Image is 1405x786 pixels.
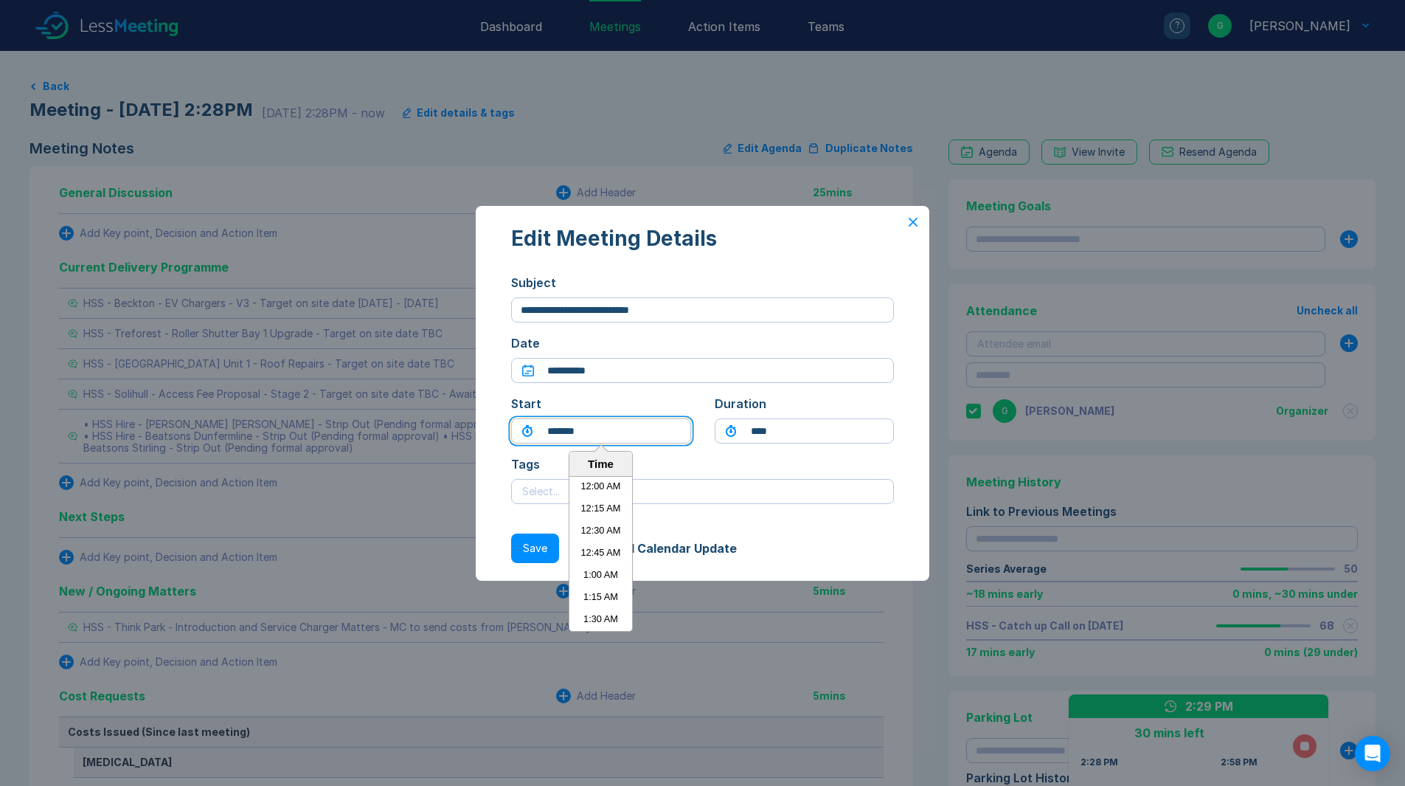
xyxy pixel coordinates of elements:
[569,477,632,631] ul: Time
[569,451,633,632] div: Choose Time
[573,458,628,470] div: Time
[569,477,632,499] li: 12:00 AM
[569,499,632,521] li: 12:15 AM
[569,610,632,632] li: 1:30 AM
[569,565,632,587] li: 1:00 AM
[1355,736,1390,771] div: Open Intercom Messenger
[511,274,894,292] div: Subject
[569,543,632,565] li: 12:45 AM
[715,395,895,413] div: Duration
[511,455,894,473] div: Tags
[511,227,894,250] div: Edit Meeting Details
[569,521,632,543] li: 12:30 AM
[569,587,632,610] li: 1:15 AM
[511,334,894,352] div: Date
[511,534,559,563] button: Save
[511,395,691,413] div: Start
[603,539,737,557] div: Email Calendar Update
